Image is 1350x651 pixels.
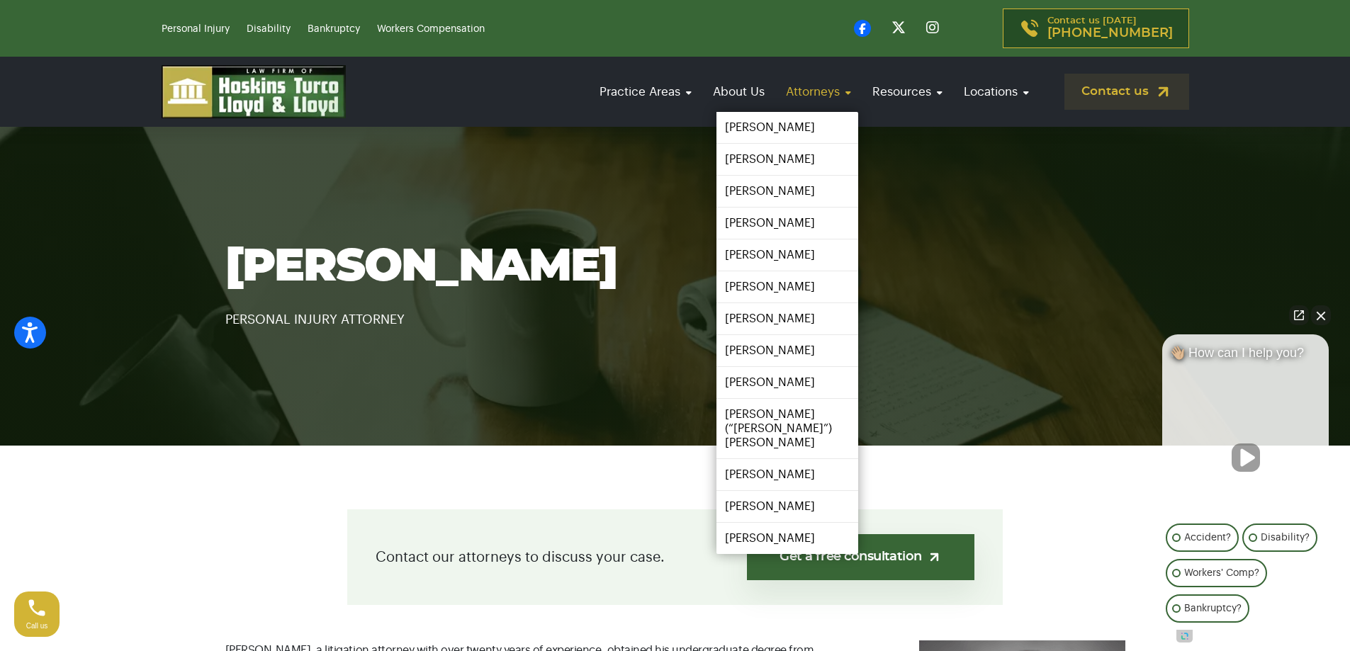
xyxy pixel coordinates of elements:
[716,367,858,398] a: [PERSON_NAME]
[592,72,699,112] a: Practice Areas
[347,509,1003,605] div: Contact our attorneys to discuss your case.
[247,24,291,34] a: Disability
[706,72,772,112] a: About Us
[1261,529,1310,546] p: Disability?
[747,534,974,580] a: Get a free consultation
[1311,305,1331,325] button: Close Intaker Chat Widget
[1003,9,1189,48] a: Contact us [DATE][PHONE_NUMBER]
[1184,600,1242,617] p: Bankruptcy?
[1162,345,1329,368] div: 👋🏼 How can I help you?
[162,65,346,118] img: logo
[1047,16,1173,40] p: Contact us [DATE]
[779,72,858,112] a: Attorneys
[1232,443,1260,472] button: Unmute video
[1047,26,1173,40] span: [PHONE_NUMBER]
[716,239,858,271] a: [PERSON_NAME]
[716,459,858,490] a: [PERSON_NAME]
[716,176,858,207] a: [PERSON_NAME]
[716,491,858,522] a: [PERSON_NAME]
[716,523,858,554] a: [PERSON_NAME]
[957,72,1036,112] a: Locations
[162,24,230,34] a: Personal Injury
[1184,565,1259,582] p: Workers' Comp?
[716,399,858,458] a: [PERSON_NAME] (“[PERSON_NAME]”) [PERSON_NAME]
[927,550,942,565] img: arrow-up-right-light.svg
[1176,630,1193,642] a: Open intaker chat
[1184,529,1231,546] p: Accident?
[716,335,858,366] a: [PERSON_NAME]
[716,112,858,143] a: [PERSON_NAME]
[225,292,1125,330] p: PERSONAL INJURY ATTORNEY
[716,144,858,175] a: [PERSON_NAME]
[716,271,858,302] a: [PERSON_NAME]
[1064,74,1189,110] a: Contact us
[716,303,858,334] a: [PERSON_NAME]
[308,24,360,34] a: Bankruptcy
[865,72,950,112] a: Resources
[225,242,1125,292] h1: [PERSON_NAME]
[716,208,858,239] a: [PERSON_NAME]
[1289,305,1309,325] a: Open direct chat
[377,24,485,34] a: Workers Compensation
[26,622,48,630] span: Call us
